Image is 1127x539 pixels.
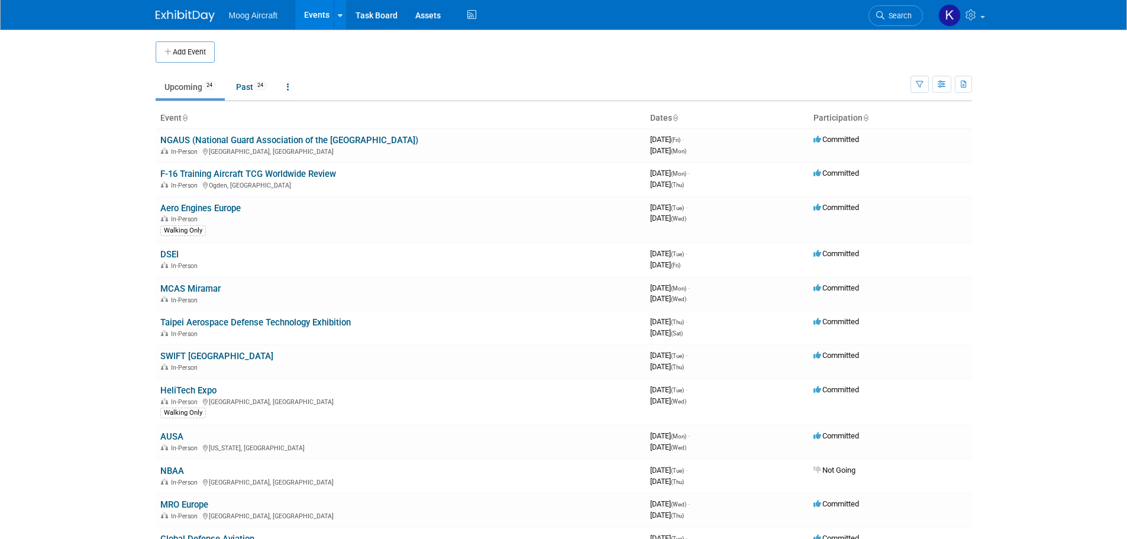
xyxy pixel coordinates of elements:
span: - [688,283,690,292]
a: Sort by Start Date [672,113,678,122]
span: [DATE] [650,260,680,269]
img: In-Person Event [161,479,168,485]
span: - [686,466,687,475]
div: [GEOGRAPHIC_DATA], [GEOGRAPHIC_DATA] [160,146,641,156]
span: [DATE] [650,169,690,177]
span: - [682,135,684,144]
button: Add Event [156,41,215,63]
span: 24 [203,81,216,90]
span: 24 [254,81,267,90]
span: [DATE] [650,180,684,189]
a: Taipei Aerospace Defense Technology Exhibition [160,317,351,328]
div: [US_STATE], [GEOGRAPHIC_DATA] [160,443,641,452]
th: Participation [809,108,972,128]
span: [DATE] [650,249,687,258]
a: DSEI [160,249,179,260]
span: Committed [813,351,859,360]
span: (Tue) [671,387,684,393]
span: [DATE] [650,511,684,519]
img: Kelsey Blackley [938,4,961,27]
span: [DATE] [650,214,686,222]
span: - [686,317,687,326]
span: Committed [813,431,859,440]
img: In-Person Event [161,330,168,336]
span: [DATE] [650,362,684,371]
span: Not Going [813,466,855,475]
span: Committed [813,385,859,394]
span: (Thu) [671,319,684,325]
span: [DATE] [650,466,687,475]
span: (Mon) [671,285,686,292]
span: Search [884,11,912,20]
img: In-Person Event [161,512,168,518]
span: (Wed) [671,398,686,405]
img: In-Person Event [161,262,168,268]
span: In-Person [171,512,201,520]
span: [DATE] [650,294,686,303]
span: - [686,385,687,394]
span: In-Person [171,296,201,304]
span: [DATE] [650,317,687,326]
span: Committed [813,135,859,144]
span: Committed [813,169,859,177]
span: [DATE] [650,396,686,405]
span: (Fri) [671,262,680,269]
a: Upcoming24 [156,76,225,98]
img: In-Person Event [161,398,168,404]
span: [DATE] [650,443,686,451]
span: Committed [813,203,859,212]
span: In-Person [171,479,201,486]
div: [GEOGRAPHIC_DATA], [GEOGRAPHIC_DATA] [160,396,641,406]
div: [GEOGRAPHIC_DATA], [GEOGRAPHIC_DATA] [160,511,641,520]
a: SWIFT [GEOGRAPHIC_DATA] [160,351,273,362]
img: In-Person Event [161,148,168,154]
span: - [686,351,687,360]
a: Past24 [227,76,276,98]
span: (Tue) [671,353,684,359]
span: (Fri) [671,137,680,143]
span: - [688,431,690,440]
span: [DATE] [650,499,690,508]
a: MRO Europe [160,499,208,510]
img: In-Person Event [161,296,168,302]
div: Ogden, [GEOGRAPHIC_DATA] [160,180,641,189]
img: In-Person Event [161,215,168,221]
span: In-Person [171,444,201,452]
span: (Wed) [671,215,686,222]
span: [DATE] [650,385,687,394]
a: NGAUS (National Guard Association of the [GEOGRAPHIC_DATA]) [160,135,418,146]
span: [DATE] [650,283,690,292]
img: In-Person Event [161,444,168,450]
span: In-Person [171,262,201,270]
span: [DATE] [650,203,687,212]
span: (Tue) [671,205,684,211]
span: [DATE] [650,351,687,360]
img: In-Person Event [161,364,168,370]
span: - [686,203,687,212]
span: [DATE] [650,328,683,337]
span: (Wed) [671,444,686,451]
img: In-Person Event [161,182,168,188]
span: (Sat) [671,330,683,337]
span: (Mon) [671,170,686,177]
span: (Mon) [671,148,686,154]
div: Walking Only [160,225,206,236]
div: Walking Only [160,408,206,418]
span: (Thu) [671,512,684,519]
span: In-Person [171,330,201,338]
th: Event [156,108,645,128]
span: In-Person [171,182,201,189]
span: In-Person [171,148,201,156]
span: [DATE] [650,431,690,440]
th: Dates [645,108,809,128]
a: MCAS Miramar [160,283,221,294]
span: (Tue) [671,467,684,474]
span: [DATE] [650,477,684,486]
span: Committed [813,283,859,292]
span: (Tue) [671,251,684,257]
a: NBAA [160,466,184,476]
a: Aero Engines Europe [160,203,241,214]
a: Sort by Participation Type [863,113,868,122]
a: Search [868,5,923,26]
span: Moog Aircraft [229,11,277,20]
